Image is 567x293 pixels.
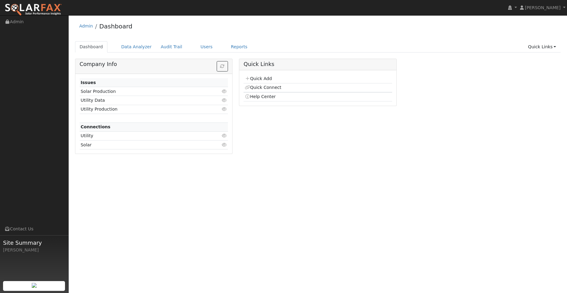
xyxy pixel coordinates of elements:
i: Click to view [222,107,227,111]
i: Click to view [222,98,227,102]
div: [PERSON_NAME] [3,247,65,253]
h5: Quick Links [244,61,392,68]
span: Site Summary [3,239,65,247]
td: Solar [80,141,204,149]
img: retrieve [32,283,37,288]
td: Utility [80,131,204,140]
a: Quick Connect [245,85,281,90]
i: Click to view [222,143,227,147]
a: Data Analyzer [117,41,156,53]
a: Help Center [245,94,276,99]
h5: Company Info [80,61,228,68]
a: Audit Trail [156,41,187,53]
a: Admin [79,24,93,28]
strong: Issues [81,80,96,85]
td: Utility Production [80,105,204,114]
i: Click to view [222,89,227,93]
a: Quick Add [245,76,272,81]
a: Dashboard [99,23,132,30]
span: [PERSON_NAME] [525,5,561,10]
strong: Connections [81,124,110,129]
img: SolarFax [5,3,62,16]
a: Reports [226,41,252,53]
a: Quick Links [523,41,561,53]
i: Click to view [222,134,227,138]
td: Utility Data [80,96,204,105]
a: Dashboard [75,41,108,53]
td: Solar Production [80,87,204,96]
a: Users [196,41,217,53]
